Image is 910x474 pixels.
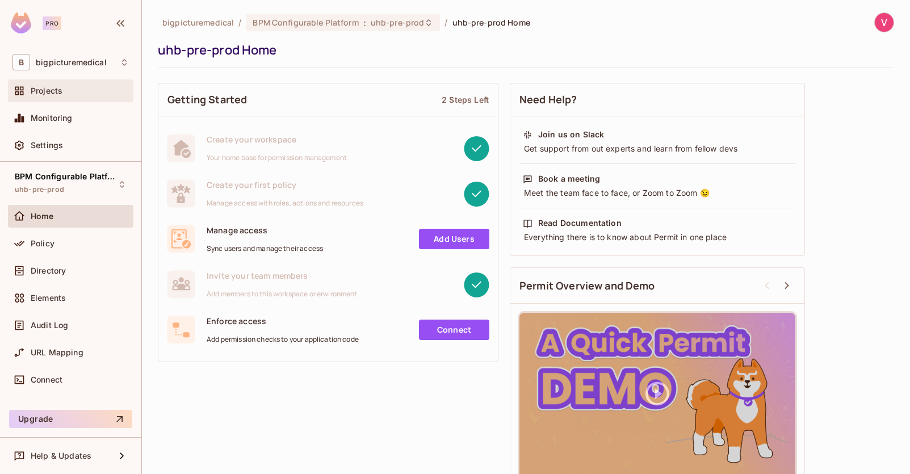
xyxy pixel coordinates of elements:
a: Connect [419,320,489,340]
span: BPM Configurable Platform [15,172,117,181]
span: : [363,18,367,27]
span: Add permission checks to your application code [207,335,359,344]
span: Sync users and manage their access [207,244,323,253]
span: Need Help? [519,93,577,107]
div: uhb-pre-prod Home [158,41,888,58]
span: uhb-pre-prod [371,17,425,28]
span: Audit Log [31,321,68,330]
div: Join us on Slack [538,129,604,140]
a: Add Users [419,229,489,249]
button: Upgrade [9,410,132,428]
span: Projects [31,86,62,95]
span: Workspace: bigpicturemedical [36,58,107,67]
span: Permit Overview and Demo [519,279,655,293]
img: SReyMgAAAABJRU5ErkJggg== [11,12,31,33]
span: Your home base for permission management [207,153,347,162]
span: Directory [31,266,66,275]
img: Victor Tangendjaja [875,13,894,32]
span: Enforce access [207,316,359,326]
div: Book a meeting [538,173,600,184]
div: Pro [43,16,61,30]
li: / [444,17,447,28]
span: URL Mapping [31,348,83,357]
span: Manage access with roles, actions and resources [207,199,363,208]
span: Policy [31,239,54,248]
span: Elements [31,293,66,303]
div: Read Documentation [538,217,622,229]
div: Meet the team face to face, or Zoom to Zoom 😉 [523,187,792,199]
span: Getting Started [167,93,247,107]
span: Manage access [207,225,323,236]
span: the active workspace [162,17,234,28]
span: Settings [31,141,63,150]
div: Get support from out experts and learn from fellow devs [523,143,792,154]
span: B [12,54,30,70]
div: Everything there is to know about Permit in one place [523,232,792,243]
span: uhb-pre-prod [15,185,64,194]
span: Add members to this workspace or environment [207,290,358,299]
div: 2 Steps Left [442,94,489,105]
span: Monitoring [31,114,73,123]
span: BPM Configurable Platform [253,17,358,28]
span: uhb-pre-prod Home [452,17,530,28]
span: Invite your team members [207,270,358,281]
span: Home [31,212,54,221]
span: Create your workspace [207,134,347,145]
span: Connect [31,375,62,384]
span: Create your first policy [207,179,363,190]
li: / [238,17,241,28]
span: Help & Updates [31,451,91,460]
